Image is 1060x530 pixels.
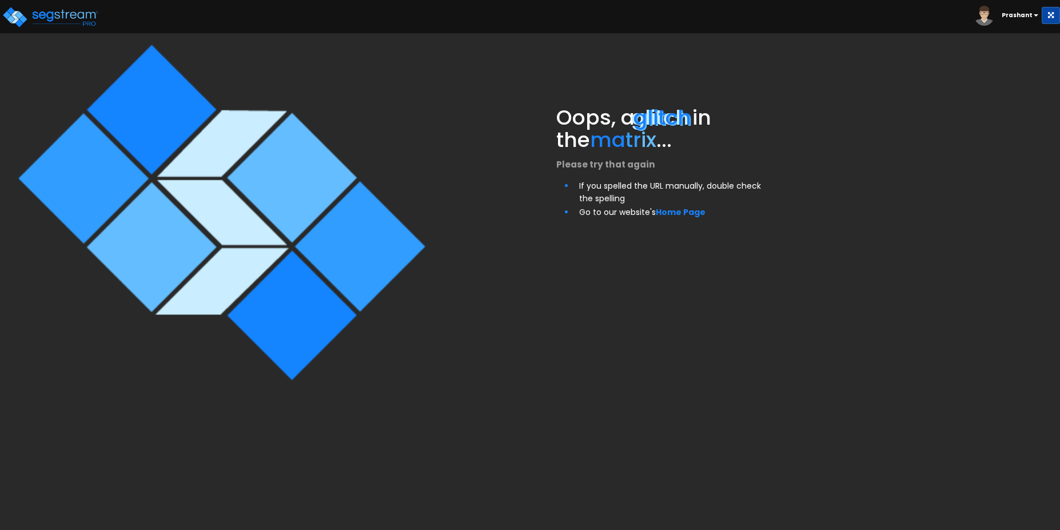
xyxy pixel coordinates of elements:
span: glitch [635,103,692,132]
li: Go to our website's [579,204,768,219]
span: Oops, a in the ... [556,103,711,155]
span: tr [625,125,641,154]
span: ix [641,125,656,154]
a: Home Page [656,206,706,218]
span: ma [590,125,625,154]
p: Please try that again [556,157,768,172]
img: logo_pro_r.png [2,6,99,29]
img: avatar.png [974,6,994,26]
b: Prashant [1002,11,1033,19]
li: If you spelled the URL manually, double check the spelling [579,178,768,204]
